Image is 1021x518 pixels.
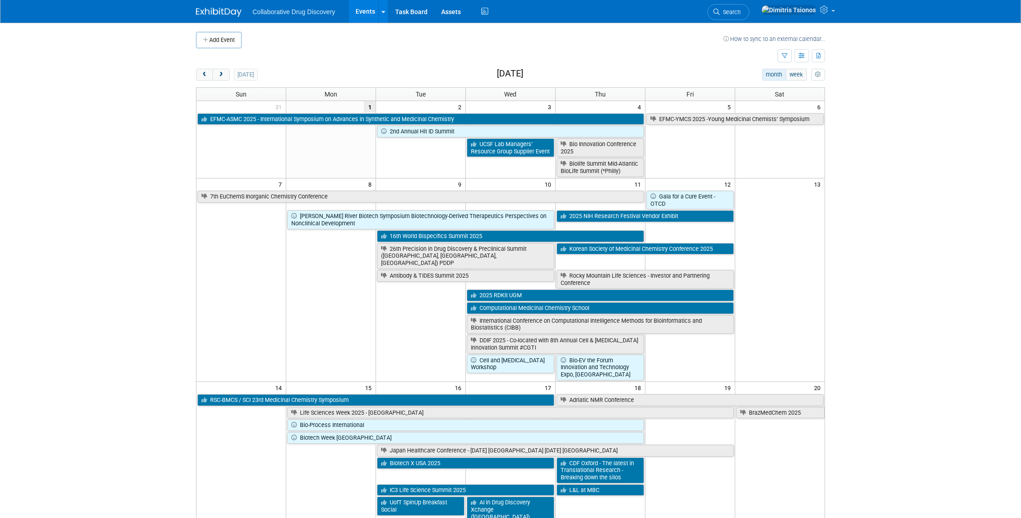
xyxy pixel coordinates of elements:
[377,445,733,457] a: Japan Healthcare Conference - [DATE] [GEOGRAPHIC_DATA] [DATE] [GEOGRAPHIC_DATA]
[497,69,523,79] h2: [DATE]
[762,69,786,81] button: month
[634,178,645,190] span: 11
[467,335,644,353] a: DDIF 2025 - Co-located with 8th Annual Cell & [MEDICAL_DATA] Innovation Summit #CGTI
[253,8,335,15] span: Collaborative Drug Discovery
[467,315,734,334] a: International Conference on Computational Intelligence Methods for Bioinformatics and Biostatisti...
[637,101,645,112] span: 4
[686,91,694,98] span: Fri
[723,382,735,393] span: 19
[197,113,644,125] a: EFMC-ASMC 2025 - International Symposium on Advances in Synthetic and Medicinal Chemistry
[467,355,554,373] a: Cell and [MEDICAL_DATA] Workshop
[504,91,516,98] span: Wed
[736,407,825,419] a: BrazMedChem 2025
[707,4,749,20] a: Search
[557,138,644,157] a: Bio Innovation Conference 2025
[197,191,644,203] a: 7th EuChemS Inorganic Chemistry Conference
[274,101,286,112] span: 31
[775,91,784,98] span: Sat
[457,178,465,190] span: 9
[646,191,734,209] a: Gala for a Cure Event - OTCD
[557,457,644,483] a: CDF Oxford - The latest in Translational Research - Breaking down the silos
[287,432,644,444] a: Biotech Week [GEOGRAPHIC_DATA]
[547,101,555,112] span: 3
[287,407,733,419] a: Life Sciences Week 2025 - [GEOGRAPHIC_DATA]
[377,230,644,242] a: 16th World Bispecifics Summit 2025
[364,101,376,112] span: 1
[196,8,242,17] img: ExhibitDay
[557,270,734,289] a: Rocky Mountain Life Sciences - Investor and Partnering Conference
[197,394,554,406] a: RSC-BMCS / SCI 23rd Medicinal Chemistry Symposium
[457,101,465,112] span: 2
[364,382,376,393] span: 15
[720,9,741,15] span: Search
[595,91,606,98] span: Thu
[467,138,554,157] a: UCSF Lab Managers’ Resource Group Supplier Event
[196,32,242,48] button: Add Event
[212,69,229,81] button: next
[634,382,645,393] span: 18
[377,243,554,269] a: 26th Precision in Drug Discovery & Preclinical Summit ([GEOGRAPHIC_DATA], [GEOGRAPHIC_DATA], [GEO...
[557,394,824,406] a: Adriatic NMR Conference
[377,497,464,515] a: UofT SpinUp Breakfast Social
[727,101,735,112] span: 5
[278,178,286,190] span: 7
[816,101,825,112] span: 6
[761,5,816,15] img: Dimitris Tsionos
[454,382,465,393] span: 16
[467,289,734,301] a: 2025 RDKit UGM
[367,178,376,190] span: 8
[287,210,554,229] a: [PERSON_NAME] River Biotech Symposium Biotechnology-Derived Therapeutics Perspectives on Nonclini...
[723,36,825,42] a: How to sync to an external calendar...
[786,69,807,81] button: week
[557,243,734,255] a: Korean Society of Medicinal Chemistry Conference 2025
[416,91,426,98] span: Tue
[815,72,821,78] i: Personalize Calendar
[813,382,825,393] span: 20
[196,69,213,81] button: prev
[377,484,554,496] a: IC3 Life Science Summit 2025
[813,178,825,190] span: 13
[377,457,554,469] a: Biotech X USA 2025
[325,91,337,98] span: Mon
[646,113,824,125] a: EFMC-YMCS 2025 -Young Medicinal Chemists’ Symposium
[467,302,734,314] a: Computational Medicinal Chemistry School
[234,69,258,81] button: [DATE]
[723,178,735,190] span: 12
[557,484,644,496] a: L&L at MBC
[544,178,555,190] span: 10
[557,158,644,177] a: Biolife Summit Mid-Atlantic BioLife Summit (*Philly)
[811,69,825,81] button: myCustomButton
[557,210,734,222] a: 2025 NIH Research Festival Vendor Exhibit
[544,382,555,393] span: 17
[377,126,644,137] a: 2nd Annual Hit ID Summit
[377,270,554,282] a: Antibody & TIDES Summit 2025
[557,355,644,381] a: Bio-EV the Forum Innovation and Technology Expo, [GEOGRAPHIC_DATA]
[287,419,644,431] a: Bio-Process International
[274,382,286,393] span: 14
[236,91,247,98] span: Sun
